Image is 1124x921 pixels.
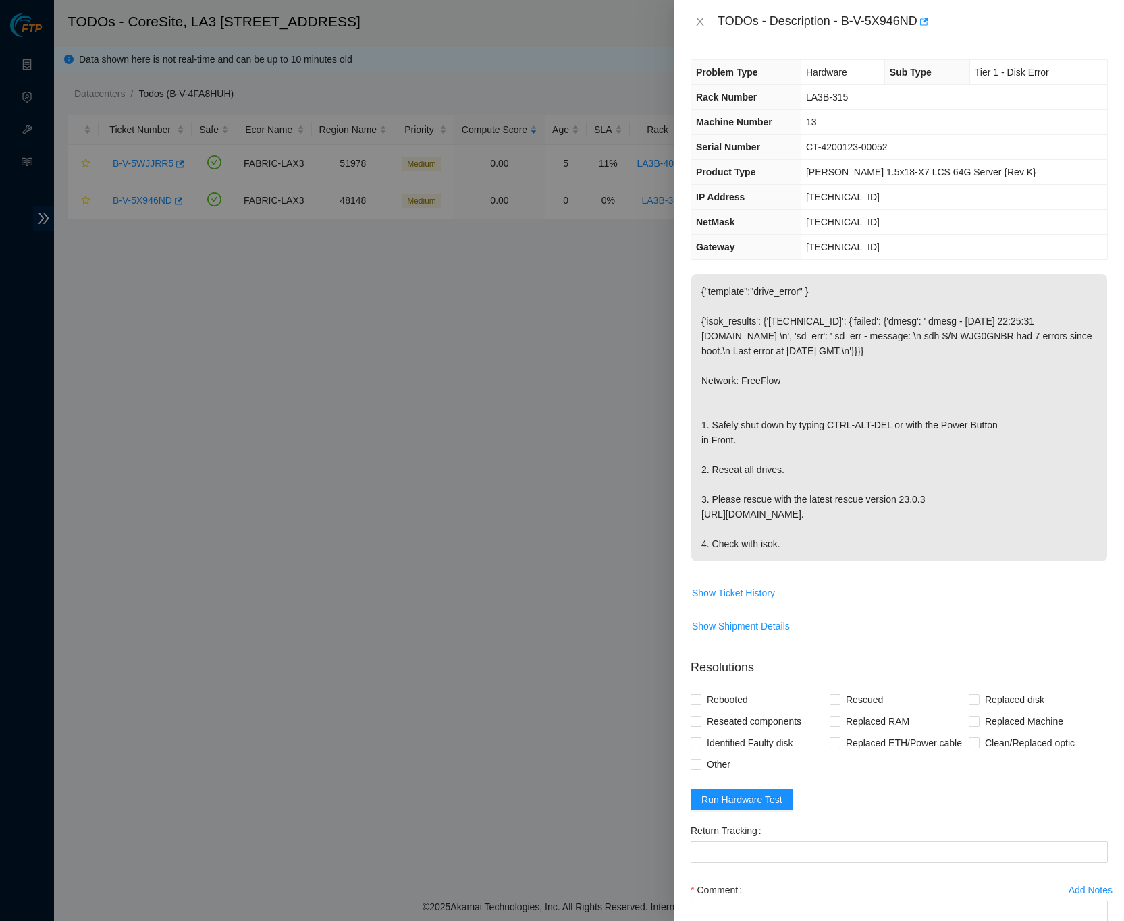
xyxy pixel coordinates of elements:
[696,117,772,128] span: Machine Number
[691,789,793,810] button: Run Hardware Test
[696,92,757,103] span: Rack Number
[701,792,782,807] span: Run Hardware Test
[691,582,776,604] button: Show Ticket History
[701,710,807,732] span: Reseated components
[1069,885,1113,895] div: Add Notes
[806,92,848,103] span: LA3B-315
[691,274,1107,561] p: {"template":"drive_error" } {'isok_results': {'[TECHNICAL_ID]': {'failed': {'dmesg': ' dmesg - [D...
[691,16,710,28] button: Close
[840,710,915,732] span: Replaced RAM
[691,841,1108,863] input: Return Tracking
[806,217,880,227] span: [TECHNICAL_ID]
[980,710,1069,732] span: Replaced Machine
[701,689,753,710] span: Rebooted
[806,142,888,152] span: CT-4200123-00052
[806,67,847,78] span: Hardware
[696,167,755,177] span: Product Type
[691,648,1108,677] p: Resolutions
[806,192,880,202] span: [TECHNICAL_ID]
[806,117,817,128] span: 13
[695,16,705,27] span: close
[696,217,735,227] span: NetMask
[718,11,1108,32] div: TODOs - Description - B-V-5X946ND
[701,732,799,754] span: Identified Faulty disk
[980,689,1050,710] span: Replaced disk
[1068,879,1113,901] button: Add Notes
[692,619,790,634] span: Show Shipment Details
[696,67,758,78] span: Problem Type
[840,689,888,710] span: Rescued
[691,820,767,841] label: Return Tracking
[840,732,967,754] span: Replaced ETH/Power cable
[975,67,1049,78] span: Tier 1 - Disk Error
[806,167,1036,177] span: [PERSON_NAME] 1.5x18-X7 LCS 64G Server {Rev K}
[691,615,791,637] button: Show Shipment Details
[691,879,747,901] label: Comment
[696,242,735,252] span: Gateway
[980,732,1080,754] span: Clean/Replaced optic
[696,142,760,152] span: Serial Number
[692,586,775,601] span: Show Ticket History
[696,192,745,202] span: IP Address
[890,67,932,78] span: Sub Type
[701,754,736,775] span: Other
[806,242,880,252] span: [TECHNICAL_ID]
